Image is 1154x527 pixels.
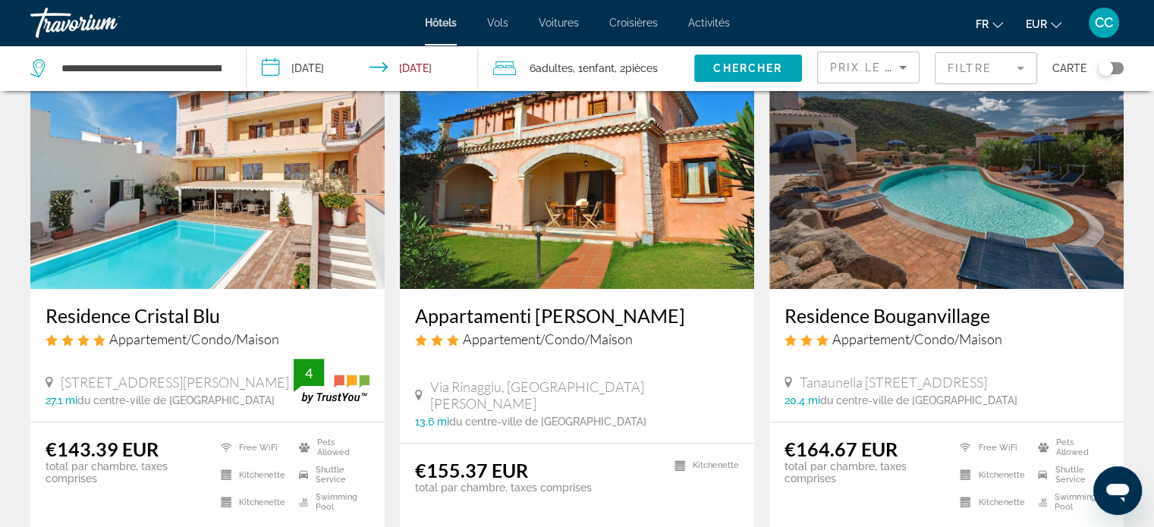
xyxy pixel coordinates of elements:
button: Change currency [1026,13,1061,35]
a: Croisières [609,17,658,29]
li: Free WiFi [952,438,1030,457]
button: Change language [976,13,1003,35]
span: pièces [625,62,658,74]
span: Enfant [583,62,615,74]
iframe: Bouton de lancement de la fenêtre de messagerie [1093,466,1142,515]
a: Travorium [30,3,182,42]
span: Appartement/Condo/Maison [463,331,633,347]
li: Swimming Pool [291,492,369,512]
span: du centre-ville de [GEOGRAPHIC_DATA] [449,416,646,428]
div: 3 star Apartment [415,331,739,347]
li: Kitchenette [667,459,739,472]
button: Check-in date: Oct 21, 2025 Check-out date: Oct 24, 2025 [247,45,478,91]
span: 13.6 mi [415,416,449,428]
a: Vols [487,17,508,29]
span: Prix le plus bas [830,61,949,74]
span: du centre-ville de [GEOGRAPHIC_DATA] [77,394,275,406]
li: Shuttle Service [1030,465,1108,485]
li: Free WiFi [213,438,291,457]
li: Shuttle Service [291,465,369,485]
a: Residence Cristal Blu [46,304,369,327]
span: 27.1 mi [46,394,77,406]
ins: €155.37 EUR [415,459,528,482]
span: 6 [530,58,573,79]
span: Adultes [536,62,573,74]
div: 3 star Apartment [785,331,1108,347]
span: Tanaunella [STREET_ADDRESS] [800,374,987,391]
img: Hotel image [769,46,1124,289]
img: Hotel image [30,46,385,289]
span: , 1 [573,58,615,79]
button: Chercher [694,55,802,82]
button: Travelers: 6 adults, 1 child [478,45,694,91]
img: Hotel image [400,46,754,289]
span: CC [1095,15,1113,30]
span: du centre-ville de [GEOGRAPHIC_DATA] [820,394,1017,406]
p: total par chambre, taxes comprises [415,482,592,494]
span: Via Rinaggiu, [GEOGRAPHIC_DATA][PERSON_NAME] [430,378,739,412]
span: 20.4 mi [785,394,820,406]
li: Kitchenette [952,492,1030,512]
span: Carte [1052,58,1086,79]
button: Toggle map [1086,61,1124,75]
button: Filter [935,52,1037,85]
a: Residence Bouganvillage [785,304,1108,327]
mat-select: Sort by [830,58,907,77]
li: Kitchenette [213,492,291,512]
div: 4 [294,364,324,382]
span: EUR [1026,18,1047,30]
a: Activités [688,17,730,29]
ins: €143.39 EUR [46,438,159,460]
ins: €164.67 EUR [785,438,898,460]
span: Appartement/Condo/Maison [109,331,279,347]
p: total par chambre, taxes comprises [46,460,202,485]
span: fr [976,18,989,30]
a: Voitures [539,17,579,29]
span: Appartement/Condo/Maison [832,331,1002,347]
div: 4 star Apartment [46,331,369,347]
img: trustyou-badge.svg [294,359,369,403]
span: , 2 [615,58,658,79]
button: User Menu [1084,7,1124,39]
li: Swimming Pool [1030,492,1108,512]
a: Hôtels [425,17,457,29]
p: total par chambre, taxes comprises [785,460,941,485]
span: [STREET_ADDRESS][PERSON_NAME] [61,374,289,391]
li: Kitchenette [952,465,1030,485]
span: Chercher [713,62,782,74]
li: Pets Allowed [291,438,369,457]
a: Appartamenti [PERSON_NAME] [415,304,739,327]
li: Pets Allowed [1030,438,1108,457]
li: Kitchenette [213,465,291,485]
